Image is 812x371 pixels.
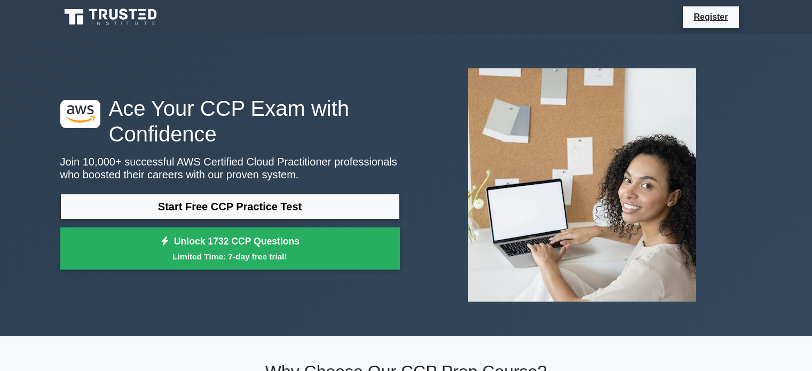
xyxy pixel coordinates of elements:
[687,10,734,23] a: Register
[60,96,400,147] h1: Ace Your CCP Exam with Confidence
[60,227,400,270] a: Unlock 1732 CCP QuestionsLimited Time: 7-day free trial!
[60,194,400,219] a: Start Free CCP Practice Test
[60,155,400,181] p: Join 10,000+ successful AWS Certified Cloud Practitioner professionals who boosted their careers ...
[74,250,387,263] small: Limited Time: 7-day free trial!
